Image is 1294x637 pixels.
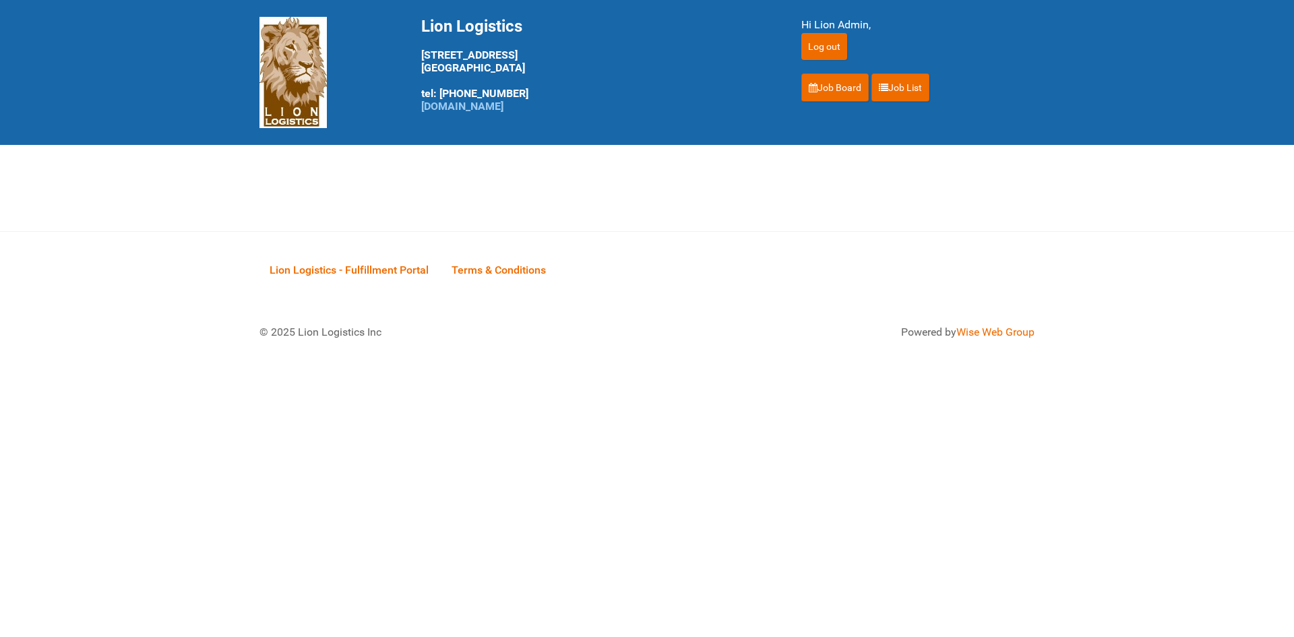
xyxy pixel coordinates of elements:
img: Lion Logistics [259,17,327,128]
a: Terms & Conditions [441,249,556,291]
div: © 2025 Lion Logistics Inc [249,314,640,351]
a: [DOMAIN_NAME] [421,100,503,113]
span: Lion Logistics [421,17,522,36]
a: Wise Web Group [956,326,1035,338]
a: Job List [871,73,929,102]
div: Powered by [664,324,1035,340]
span: Terms & Conditions [452,264,546,276]
div: Hi Lion Admin, [801,17,1035,33]
a: Lion Logistics - Fulfillment Portal [259,249,439,291]
a: Lion Logistics [259,65,327,78]
a: Job Board [801,73,869,102]
div: [STREET_ADDRESS] [GEOGRAPHIC_DATA] tel: [PHONE_NUMBER] [421,17,768,113]
input: Log out [801,33,847,60]
span: Lion Logistics - Fulfillment Portal [270,264,429,276]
